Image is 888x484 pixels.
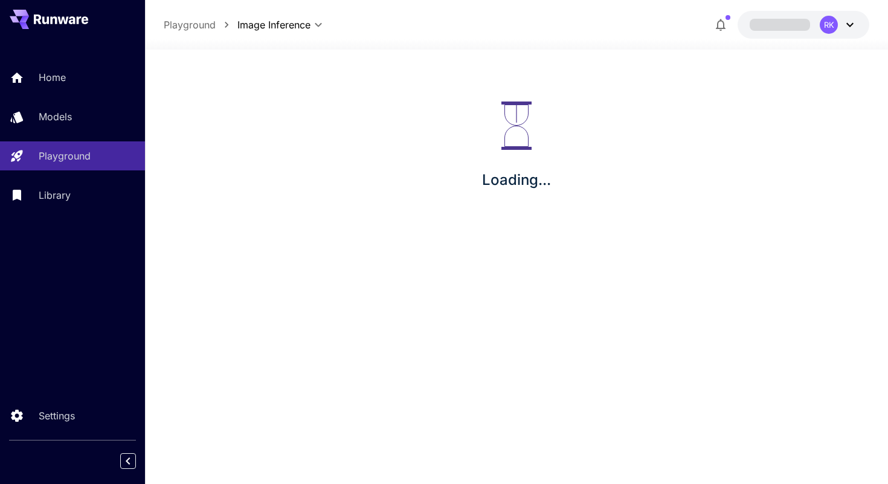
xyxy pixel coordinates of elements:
[39,109,72,124] p: Models
[39,149,91,163] p: Playground
[129,450,145,472] div: Collapse sidebar
[482,169,551,191] p: Loading...
[164,18,216,32] a: Playground
[120,453,136,469] button: Collapse sidebar
[39,188,71,202] p: Library
[164,18,237,32] nav: breadcrumb
[738,11,869,39] button: RK
[237,18,310,32] span: Image Inference
[39,408,75,423] p: Settings
[39,70,66,85] p: Home
[820,16,838,34] div: RK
